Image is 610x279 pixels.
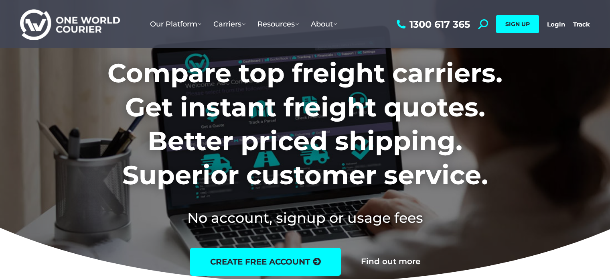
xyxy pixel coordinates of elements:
[395,19,470,29] a: 1300 617 365
[361,257,420,266] a: Find out more
[547,20,565,28] a: Login
[150,20,201,29] span: Our Platform
[251,12,305,37] a: Resources
[190,248,341,276] a: create free account
[257,20,299,29] span: Resources
[55,56,555,192] h1: Compare top freight carriers. Get instant freight quotes. Better priced shipping. Superior custom...
[20,8,120,41] img: One World Courier
[311,20,337,29] span: About
[505,20,530,28] span: SIGN UP
[207,12,251,37] a: Carriers
[144,12,207,37] a: Our Platform
[496,15,539,33] a: SIGN UP
[55,208,555,228] h2: No account, signup or usage fees
[213,20,245,29] span: Carriers
[305,12,343,37] a: About
[573,20,590,28] a: Track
